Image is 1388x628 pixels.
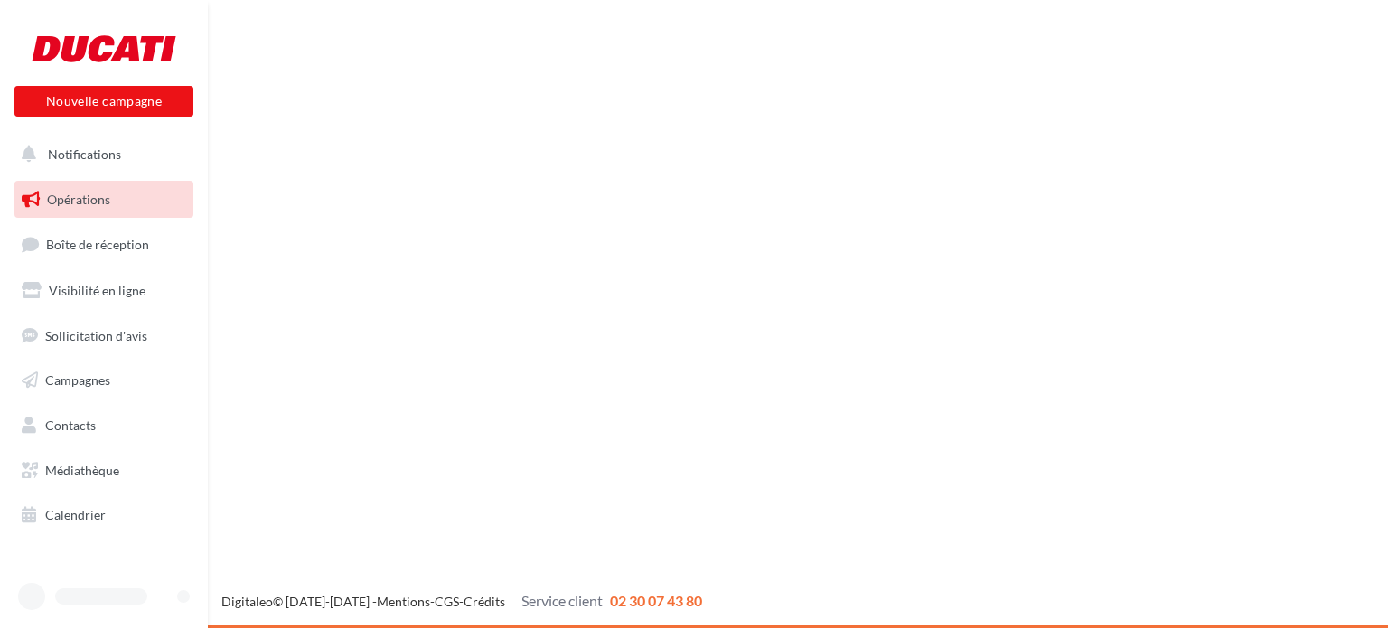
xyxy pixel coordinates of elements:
[45,417,96,433] span: Contacts
[464,594,505,609] a: Crédits
[47,192,110,207] span: Opérations
[46,237,149,252] span: Boîte de réception
[14,86,193,117] button: Nouvelle campagne
[45,372,110,388] span: Campagnes
[11,136,190,173] button: Notifications
[48,146,121,162] span: Notifications
[435,594,459,609] a: CGS
[11,317,197,355] a: Sollicitation d'avis
[377,594,430,609] a: Mentions
[11,407,197,445] a: Contacts
[221,594,702,609] span: © [DATE]-[DATE] - - -
[11,181,197,219] a: Opérations
[45,507,106,522] span: Calendrier
[221,594,273,609] a: Digitaleo
[11,452,197,490] a: Médiathèque
[45,463,119,478] span: Médiathèque
[11,272,197,310] a: Visibilité en ligne
[49,283,145,298] span: Visibilité en ligne
[610,592,702,609] span: 02 30 07 43 80
[521,592,603,609] span: Service client
[11,225,197,264] a: Boîte de réception
[45,327,147,342] span: Sollicitation d'avis
[11,496,197,534] a: Calendrier
[11,361,197,399] a: Campagnes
